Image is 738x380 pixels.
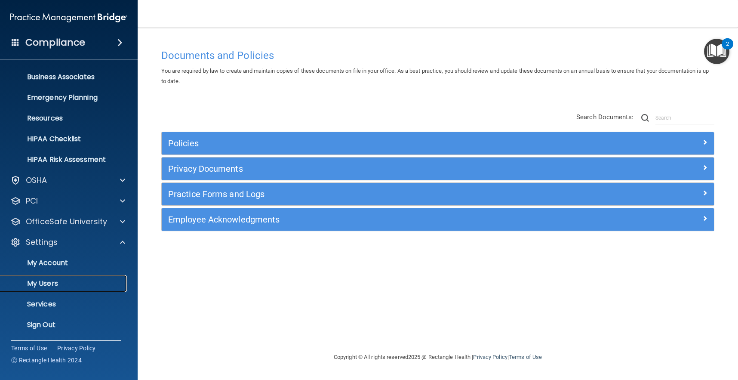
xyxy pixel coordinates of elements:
a: Employee Acknowledgments [168,213,707,226]
a: Settings [10,237,125,247]
p: OSHA [26,175,47,185]
p: Emergency Planning [6,93,123,102]
h5: Privacy Documents [168,164,569,173]
p: My Users [6,279,123,288]
span: Search Documents: [576,113,633,121]
iframe: Drift Widget Chat Controller [589,319,728,353]
a: Terms of Use [11,344,47,352]
h5: Employee Acknowledgments [168,215,569,224]
p: PCI [26,196,38,206]
h4: Compliance [25,37,85,49]
a: OfficeSafe University [10,216,125,227]
h4: Documents and Policies [161,50,714,61]
h5: Practice Forms and Logs [168,189,569,199]
div: Copyright © All rights reserved 2025 @ Rectangle Health | | [281,343,595,371]
a: Terms of Use [509,354,542,360]
img: ic-search.3b580494.png [641,114,649,122]
p: HIPAA Risk Assessment [6,155,123,164]
h5: Policies [168,139,569,148]
p: My Account [6,259,123,267]
p: OfficeSafe University [26,216,107,227]
img: PMB logo [10,9,127,26]
a: Privacy Policy [57,344,96,352]
a: Privacy Documents [168,162,707,176]
p: Business Associates [6,73,123,81]
p: Settings [26,237,58,247]
a: OSHA [10,175,125,185]
span: Ⓒ Rectangle Health 2024 [11,356,82,365]
div: 2 [726,44,729,55]
a: Privacy Policy [473,354,507,360]
button: Open Resource Center, 2 new notifications [704,39,729,64]
a: Policies [168,136,707,150]
p: Services [6,300,123,309]
input: Search [655,111,714,124]
a: PCI [10,196,125,206]
a: Practice Forms and Logs [168,187,707,201]
span: You are required by law to create and maintain copies of these documents on file in your office. ... [161,68,709,84]
p: Resources [6,114,123,123]
p: HIPAA Checklist [6,135,123,143]
p: Sign Out [6,321,123,329]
